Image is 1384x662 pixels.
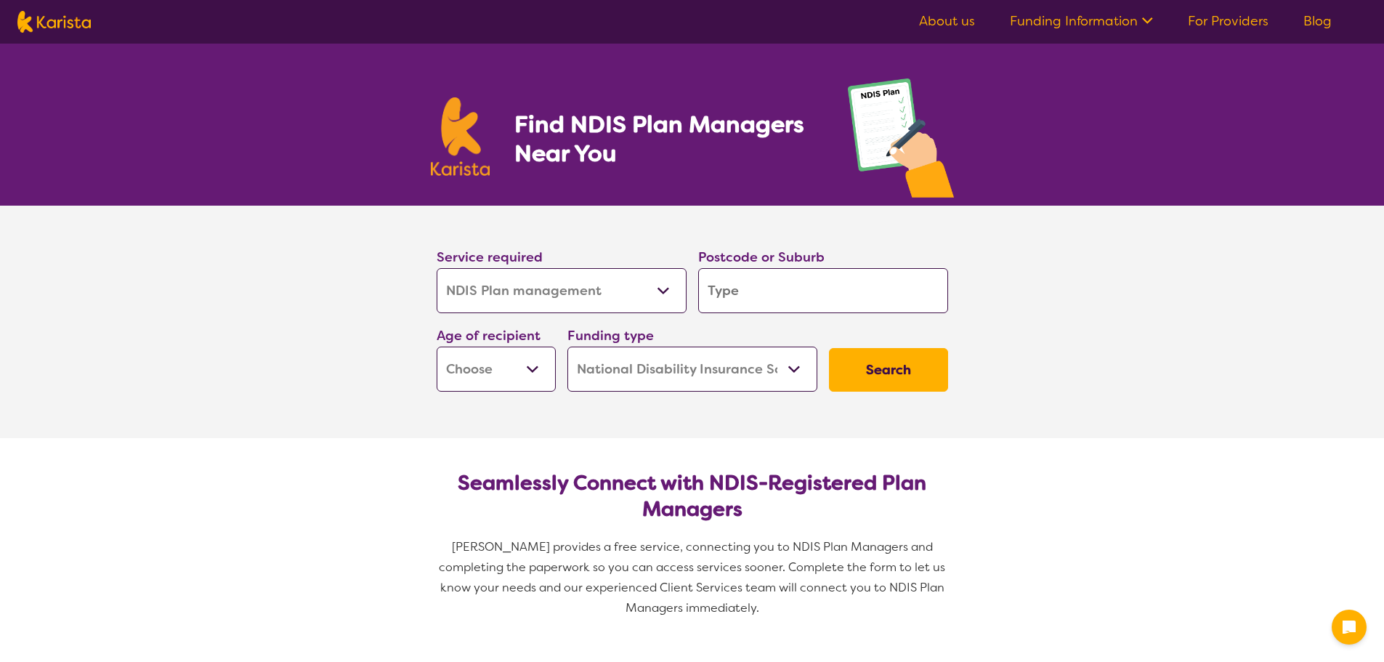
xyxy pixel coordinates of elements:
[431,97,490,176] img: Karista logo
[698,268,948,313] input: Type
[829,348,948,392] button: Search
[439,539,948,615] span: [PERSON_NAME] provides a free service, connecting you to NDIS Plan Managers and completing the pa...
[567,327,654,344] label: Funding type
[1188,12,1268,30] a: For Providers
[17,11,91,33] img: Karista logo
[848,78,954,206] img: plan-management
[1303,12,1332,30] a: Blog
[698,249,825,266] label: Postcode or Suburb
[514,110,818,168] h1: Find NDIS Plan Managers Near You
[437,327,541,344] label: Age of recipient
[448,470,936,522] h2: Seamlessly Connect with NDIS-Registered Plan Managers
[1010,12,1153,30] a: Funding Information
[919,12,975,30] a: About us
[437,249,543,266] label: Service required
